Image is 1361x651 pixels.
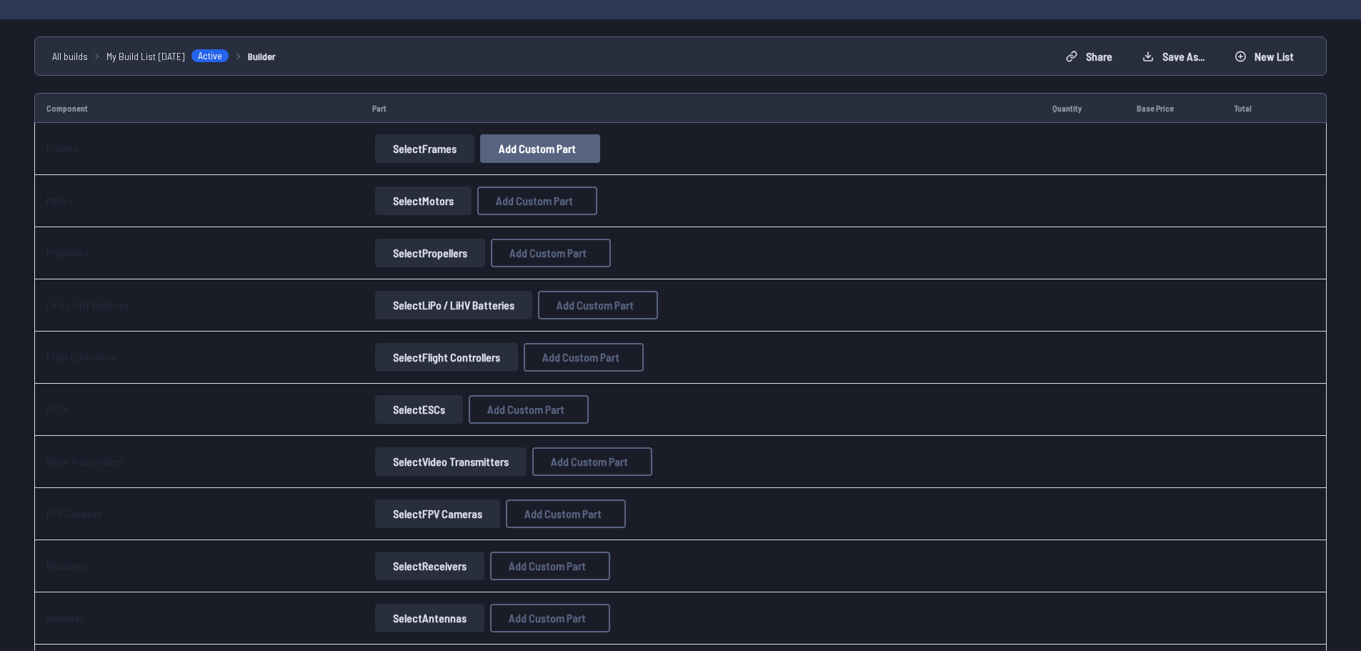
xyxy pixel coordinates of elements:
[477,187,597,215] button: Add Custom Part
[1130,45,1217,68] button: Save as...
[532,447,652,476] button: Add Custom Part
[106,49,185,64] span: My Build List [DATE]
[1041,93,1125,123] td: Quantity
[375,395,463,424] button: SelectESCs
[372,291,535,319] a: SelectLiPo / LiHV Batteries
[375,291,532,319] button: SelectLiPo / LiHV Batteries
[375,604,484,632] button: SelectAntennas
[509,560,586,572] span: Add Custom Part
[480,134,600,163] button: Add Custom Part
[34,93,361,123] td: Component
[372,447,529,476] a: SelectVideo Transmitters
[372,395,466,424] a: SelectESCs
[499,143,576,154] span: Add Custom Part
[46,612,84,624] a: Antennas
[46,299,129,311] a: LiPo / LiHV Batteries
[1125,93,1222,123] td: Base Price
[375,343,518,372] button: SelectFlight Controllers
[372,134,477,163] a: SelectFrames
[469,395,589,424] button: Add Custom Part
[1222,45,1306,68] button: New List
[551,456,628,467] span: Add Custom Part
[509,247,587,259] span: Add Custom Part
[375,500,500,528] button: SelectFPV Cameras
[491,239,611,267] button: Add Custom Part
[487,404,564,415] span: Add Custom Part
[46,247,89,259] a: Propellers
[52,49,88,64] a: All builds
[375,187,472,215] button: SelectMotors
[490,552,610,580] button: Add Custom Part
[1222,93,1288,123] td: Total
[490,604,610,632] button: Add Custom Part
[375,239,485,267] button: SelectPropellers
[372,500,503,528] a: SelectFPV Cameras
[46,507,101,520] a: FPV Cameras
[524,343,644,372] button: Add Custom Part
[248,49,276,64] a: Builder
[46,455,123,467] a: Video Transmitters
[557,299,634,311] span: Add Custom Part
[372,343,521,372] a: SelectFlight Controllers
[361,93,1041,123] td: Part
[191,49,229,63] span: Active
[46,142,78,154] a: Frames
[538,291,658,319] button: Add Custom Part
[46,351,116,363] a: Flight Controllers
[372,187,474,215] a: SelectMotors
[46,194,74,207] a: Motors
[496,195,573,207] span: Add Custom Part
[372,604,487,632] a: SelectAntennas
[375,447,527,476] button: SelectVideo Transmitters
[106,49,229,64] a: My Build List [DATE]Active
[1054,45,1125,68] button: Share
[375,552,484,580] button: SelectReceivers
[542,352,619,363] span: Add Custom Part
[46,403,68,415] a: ESCs
[506,500,626,528] button: Add Custom Part
[372,552,487,580] a: SelectReceivers
[524,508,602,520] span: Add Custom Part
[509,612,586,624] span: Add Custom Part
[375,134,474,163] button: SelectFrames
[372,239,488,267] a: SelectPropellers
[46,560,87,572] a: Receivers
